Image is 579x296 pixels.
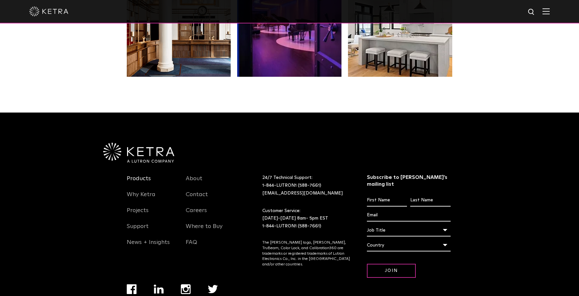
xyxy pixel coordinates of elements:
div: Navigation Menu [186,174,235,254]
a: Careers [186,207,207,222]
input: Last Name [410,194,450,207]
h3: Subscribe to [PERSON_NAME]’s mailing list [367,174,451,188]
a: Support [127,223,149,238]
img: Ketra-aLutronCo_White_RGB [103,143,174,163]
a: 1-844-LUTRON1 (588-7661) [262,183,321,188]
a: Projects [127,207,149,222]
a: 1-844-LUTRON1 (588-7661) [262,224,321,228]
a: [EMAIL_ADDRESS][DOMAIN_NAME] [262,191,343,195]
p: Customer Service: [DATE]-[DATE] 8am- 5pm EST [262,207,351,230]
img: Hamburger%20Nav.svg [543,8,550,14]
a: Contact [186,191,208,206]
input: First Name [367,194,407,207]
div: Job Title [367,224,451,236]
img: twitter [208,285,218,293]
input: Join [367,264,416,278]
a: Where to Buy [186,223,223,238]
img: linkedin [154,285,164,294]
a: Products [127,175,151,190]
img: search icon [528,8,536,16]
img: instagram [181,284,191,294]
a: News + Insights [127,239,170,254]
a: About [186,175,202,190]
div: Country [367,239,451,251]
a: FAQ [186,239,197,254]
p: The [PERSON_NAME] logo, [PERSON_NAME], TruBeam, Color Lock, and Calibration360 are trademarks or ... [262,240,351,267]
div: Navigation Menu [127,174,176,254]
p: 24/7 Technical Support: [262,174,351,197]
a: Why Ketra [127,191,155,206]
input: Email [367,209,451,222]
img: facebook [127,284,137,294]
img: ketra-logo-2019-white [29,7,68,16]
